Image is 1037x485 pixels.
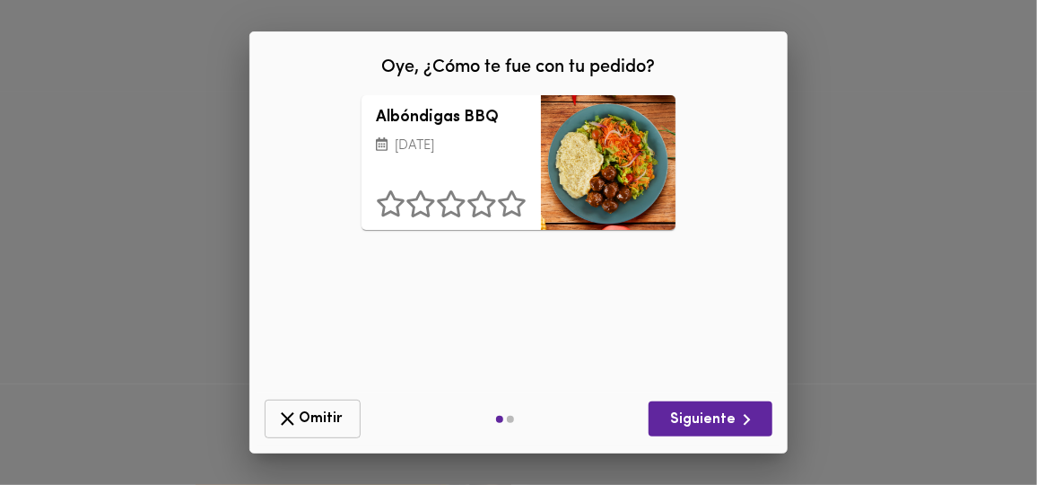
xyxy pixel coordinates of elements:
[541,95,675,230] div: Albóndigas BBQ
[376,136,527,156] p: [DATE]
[376,110,527,128] h3: Albóndigas BBQ
[649,401,772,436] button: Siguiente
[276,408,349,430] span: Omitir
[933,381,1019,467] iframe: Messagebird Livechat Widget
[663,409,758,431] span: Siguiente
[382,58,656,76] span: Oye, ¿Cómo te fue con tu pedido?
[265,400,361,438] button: Omitir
